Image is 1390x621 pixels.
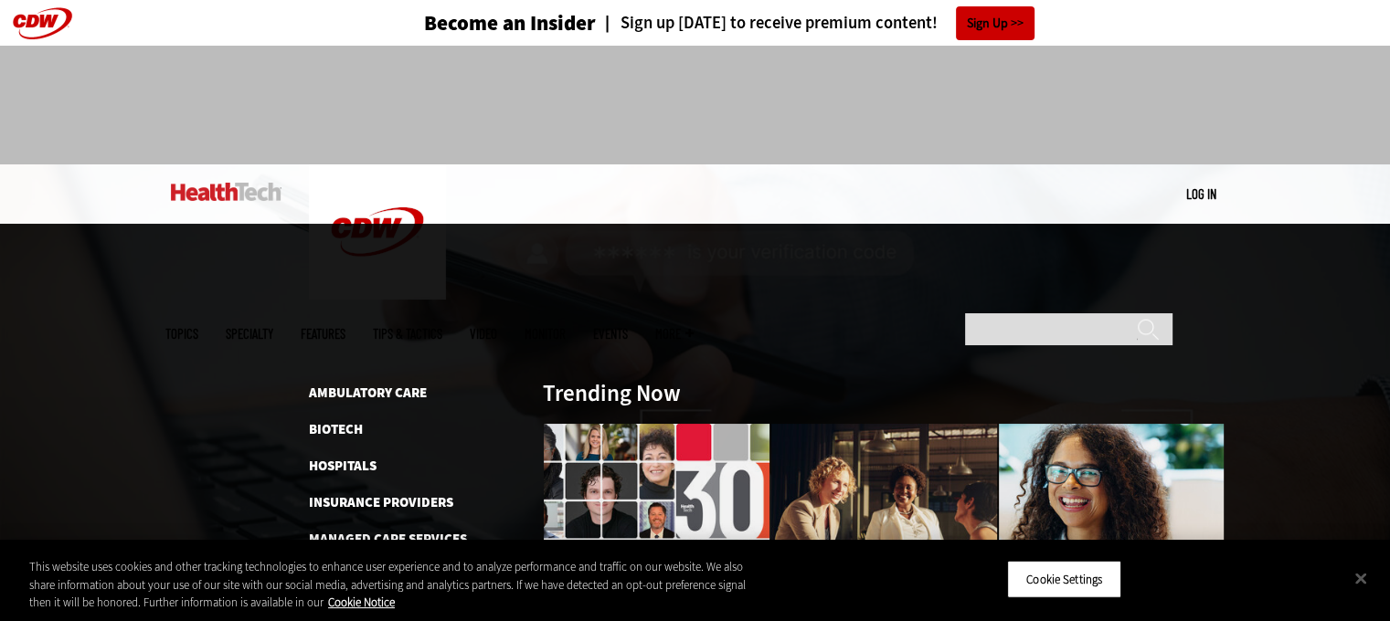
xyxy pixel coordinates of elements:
[309,530,467,548] a: Managed Care Services
[424,13,596,34] h3: Become an Insider
[328,595,395,610] a: More information about your privacy
[543,423,770,616] img: collage of influencers
[543,382,681,405] h3: Trending Now
[1186,184,1216,204] div: User menu
[1007,560,1121,598] button: Cookie Settings
[29,558,765,612] div: This website uses cookies and other tracking technologies to enhance user experience and to analy...
[309,164,446,300] img: Home
[1186,185,1216,202] a: Log in
[171,183,281,201] img: Home
[309,420,363,438] a: Biotech
[956,6,1035,40] a: Sign Up
[355,13,596,34] a: Become an Insider
[1341,558,1381,598] button: Close
[309,384,427,402] a: Ambulatory Care
[309,493,453,511] a: Insurance Providers
[998,423,1226,616] img: Administrative assistant
[309,457,377,475] a: Hospitals
[596,15,938,32] a: Sign up [DATE] to receive premium content!
[363,64,1028,146] iframe: advertisement
[770,423,998,616] img: business leaders shake hands in conference room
